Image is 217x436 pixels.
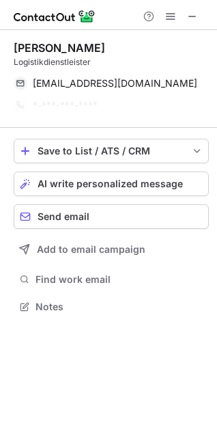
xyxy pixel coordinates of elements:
span: Send email [38,211,89,222]
span: Add to email campaign [37,244,145,255]
span: AI write personalized message [38,178,183,189]
img: ContactOut v5.3.10 [14,8,96,25]
div: Logistikdienstleister [14,56,209,68]
button: Send email [14,204,209,229]
button: save-profile-one-click [14,139,209,163]
button: Find work email [14,270,209,289]
div: Save to List / ATS / CRM [38,146,185,156]
button: Add to email campaign [14,237,209,262]
button: AI write personalized message [14,172,209,196]
div: [PERSON_NAME] [14,41,105,55]
span: Find work email [35,273,203,286]
span: [EMAIL_ADDRESS][DOMAIN_NAME] [33,77,197,90]
span: Notes [35,301,203,313]
button: Notes [14,297,209,316]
